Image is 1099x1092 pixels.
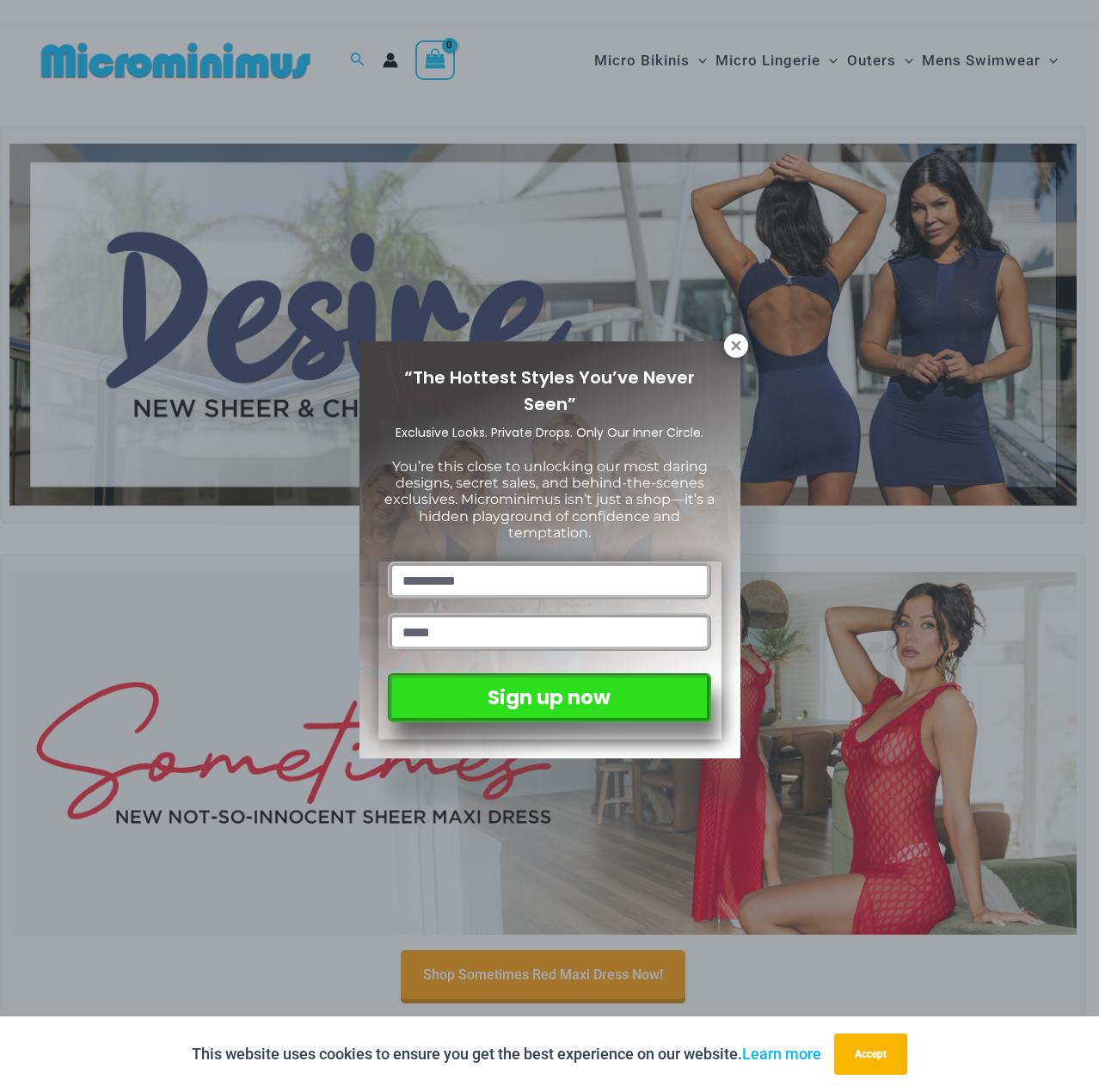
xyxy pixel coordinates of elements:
[388,673,710,722] button: Sign up now
[724,334,748,358] button: Close
[396,424,703,441] span: Exclusive Looks. Private Drops. Only Our Inner Circle.
[384,458,715,541] span: You’re this close to unlocking our most daring designs, secret sales, and behind-the-scenes exclu...
[834,1034,907,1075] button: Accept
[742,1045,821,1063] a: Learn more
[404,365,695,416] span: “The Hottest Styles You’ve Never Seen”
[192,1041,821,1067] p: This website uses cookies to ensure you get the best experience on our website.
